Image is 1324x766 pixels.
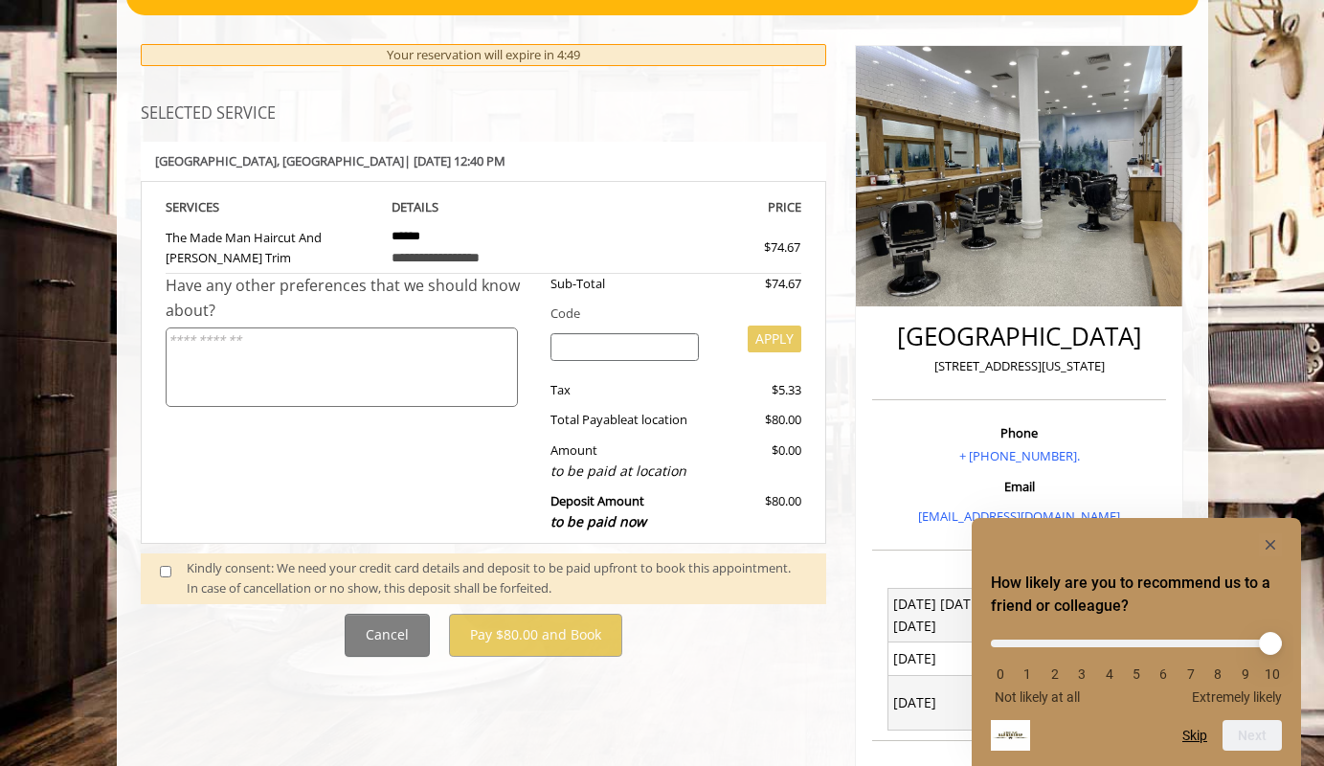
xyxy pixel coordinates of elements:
[713,440,801,482] div: $0.00
[187,558,807,598] div: Kindly consent: We need your credit card details and deposit to be paid upfront to book this appo...
[590,196,802,218] th: PRICE
[1072,666,1091,682] li: 3
[141,105,827,123] h3: SELECTED SERVICE
[166,196,378,218] th: SERVICE
[550,461,699,482] div: to be paid at location
[877,480,1161,493] h3: Email
[550,512,646,530] span: to be paid now
[536,440,713,482] div: Amount
[713,274,801,294] div: $74.67
[141,44,827,66] div: Your reservation will expire in 4:49
[877,426,1161,439] h3: Phone
[1100,666,1119,682] li: 4
[887,675,1020,730] td: [DATE]
[1127,666,1146,682] li: 5
[536,304,801,324] div: Code
[1045,666,1065,682] li: 2
[995,689,1080,705] span: Not likely at all
[918,507,1120,525] a: [EMAIL_ADDRESS][DOMAIN_NAME]
[1192,689,1282,705] span: Extremely likely
[713,491,801,532] div: $80.00
[1018,666,1037,682] li: 1
[449,614,622,657] button: Pay $80.00 and Book
[1181,666,1201,682] li: 7
[991,533,1282,751] div: How likely are you to recommend us to a friend or colleague? Select an option from 0 to 10, with ...
[536,410,713,430] div: Total Payable
[536,274,713,294] div: Sub-Total
[872,567,1166,580] h3: Opening Hours
[877,356,1161,376] p: [STREET_ADDRESS][US_STATE]
[166,217,378,273] td: The Made Man Haircut And [PERSON_NAME] Trim
[345,614,430,657] button: Cancel
[713,380,801,400] div: $5.33
[959,447,1080,464] a: + [PHONE_NUMBER].
[377,196,590,218] th: DETAILS
[536,380,713,400] div: Tax
[991,572,1282,618] h2: How likely are you to recommend us to a friend or colleague? Select an option from 0 to 10, with ...
[627,411,687,428] span: at location
[1263,666,1282,682] li: 10
[877,323,1161,350] h2: [GEOGRAPHIC_DATA]
[1236,666,1255,682] li: 9
[748,326,801,352] button: APPLY
[213,198,219,215] span: S
[1259,533,1282,556] button: Hide survey
[277,152,404,169] span: , [GEOGRAPHIC_DATA]
[550,492,646,530] b: Deposit Amount
[1154,666,1173,682] li: 6
[887,642,1020,675] td: [DATE]
[887,588,1020,642] td: [DATE] [DATE] [DATE]
[695,237,800,258] div: $74.67
[713,410,801,430] div: $80.00
[166,274,537,323] div: Have any other preferences that we should know about?
[1223,720,1282,751] button: Next question
[991,666,1010,682] li: 0
[1182,728,1207,743] button: Skip
[991,625,1282,705] div: How likely are you to recommend us to a friend or colleague? Select an option from 0 to 10, with ...
[155,152,505,169] b: [GEOGRAPHIC_DATA] | [DATE] 12:40 PM
[1208,666,1227,682] li: 8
